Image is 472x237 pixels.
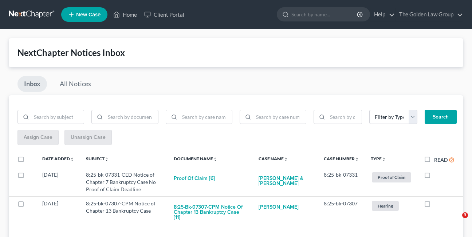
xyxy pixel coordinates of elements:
[327,110,362,124] input: Search by date
[284,157,288,161] i: unfold_more
[425,110,457,124] button: Search
[110,8,141,21] a: Home
[174,156,217,161] a: Document Nameunfold_more
[371,200,412,212] a: Hearing
[434,156,448,164] label: Read
[36,197,80,228] td: [DATE]
[174,171,215,186] button: Proof of Claim [6]
[17,76,47,92] a: Inbox
[447,212,465,230] iframe: Intercom live chat
[372,201,399,211] span: Hearing
[36,168,80,196] td: [DATE]
[86,156,109,161] a: Subjectunfold_more
[291,8,358,21] input: Search by name...
[174,200,247,225] button: 8:25-bk-07307-CPM Notice of Chapter 13 Bankruptcy Case [11]
[42,156,74,161] a: Date Addedunfold_more
[80,168,168,196] td: 8:25-bk-07331-CED Notice of Chapter 7 Bankruptcy Case No Proof of Claim Deadline
[31,110,84,124] input: Search by subject
[370,8,395,21] a: Help
[372,172,411,182] span: Proof of Claim
[180,110,232,124] input: Search by case name
[462,212,468,218] span: 3
[141,8,188,21] a: Client Portal
[355,157,359,161] i: unfold_more
[318,168,365,196] td: 8:25-bk-07331
[70,157,74,161] i: unfold_more
[318,197,365,228] td: 8:25-bk-07307
[259,200,299,214] a: [PERSON_NAME]
[371,171,412,183] a: Proof of Claim
[396,8,463,21] a: The Golden Law Group
[53,76,98,92] a: All Notices
[105,157,109,161] i: unfold_more
[80,197,168,228] td: 8:25-bk-07307-CPM Notice of Chapter 13 Bankruptcy Case
[371,156,386,161] a: Typeunfold_more
[259,171,312,191] a: [PERSON_NAME] & [PERSON_NAME]
[17,47,455,59] div: NextChapter Notices Inbox
[213,157,217,161] i: unfold_more
[259,156,288,161] a: Case Nameunfold_more
[253,110,306,124] input: Search by case number
[76,12,101,17] span: New Case
[105,110,158,124] input: Search by document name
[382,157,386,161] i: unfold_more
[324,156,359,161] a: Case Numberunfold_more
